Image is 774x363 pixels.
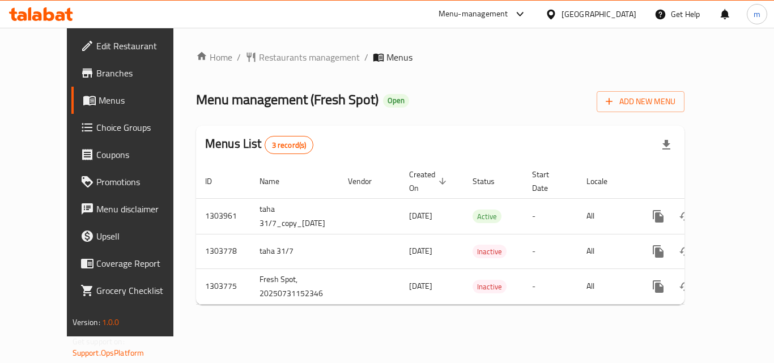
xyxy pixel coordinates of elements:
div: Export file [653,131,680,159]
span: Version: [73,315,100,330]
span: [DATE] [409,279,432,293]
span: [DATE] [409,244,432,258]
li: / [364,50,368,64]
h2: Menus List [205,135,313,154]
span: Restaurants management [259,50,360,64]
span: 1.0.0 [102,315,120,330]
span: Menus [99,93,187,107]
span: Get support on: [73,334,125,349]
span: Created On [409,168,450,195]
li: / [237,50,241,64]
td: - [523,234,577,268]
span: Add New Menu [606,95,675,109]
th: Actions [636,164,763,199]
button: more [645,238,672,265]
span: Name [260,174,294,188]
button: Change Status [672,203,699,230]
a: Upsell [71,223,196,250]
td: 1303775 [196,268,250,304]
td: All [577,234,636,268]
span: m [754,8,760,20]
span: Status [473,174,509,188]
span: Vendor [348,174,386,188]
span: Locale [586,174,622,188]
a: Menus [71,87,196,114]
span: Menu management ( Fresh Spot ) [196,87,379,112]
a: Branches [71,59,196,87]
td: - [523,198,577,234]
td: All [577,268,636,304]
span: Menu disclaimer [96,202,187,216]
div: [GEOGRAPHIC_DATA] [562,8,636,20]
span: Inactive [473,280,507,293]
span: Grocery Checklist [96,284,187,297]
a: Home [196,50,232,64]
a: Restaurants management [245,50,360,64]
div: Menu-management [439,7,508,21]
td: taha 31/7_copy_[DATE] [250,198,339,234]
span: 3 record(s) [265,140,313,151]
span: ID [205,174,227,188]
td: All [577,198,636,234]
span: Edit Restaurant [96,39,187,53]
button: more [645,203,672,230]
span: Promotions [96,175,187,189]
span: Choice Groups [96,121,187,134]
button: Change Status [672,273,699,300]
a: Coupons [71,141,196,168]
a: Support.OpsPlatform [73,345,144,360]
td: - [523,268,577,304]
a: Grocery Checklist [71,277,196,304]
button: more [645,273,672,300]
div: Open [383,94,409,108]
span: Menus [386,50,412,64]
nav: breadcrumb [196,50,684,64]
span: Open [383,96,409,105]
td: 1303778 [196,234,250,268]
table: enhanced table [196,164,763,305]
span: Upsell [96,229,187,243]
td: taha 31/7 [250,234,339,268]
button: Change Status [672,238,699,265]
a: Promotions [71,168,196,195]
a: Choice Groups [71,114,196,141]
span: Branches [96,66,187,80]
button: Add New Menu [597,91,684,112]
span: Coupons [96,148,187,161]
span: Start Date [532,168,564,195]
span: Inactive [473,245,507,258]
span: Active [473,210,501,223]
td: 1303961 [196,198,250,234]
a: Menu disclaimer [71,195,196,223]
span: Coverage Report [96,257,187,270]
span: [DATE] [409,208,432,223]
a: Edit Restaurant [71,32,196,59]
a: Coverage Report [71,250,196,277]
div: Total records count [265,136,314,154]
td: Fresh Spot, 20250731152346 [250,268,339,304]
